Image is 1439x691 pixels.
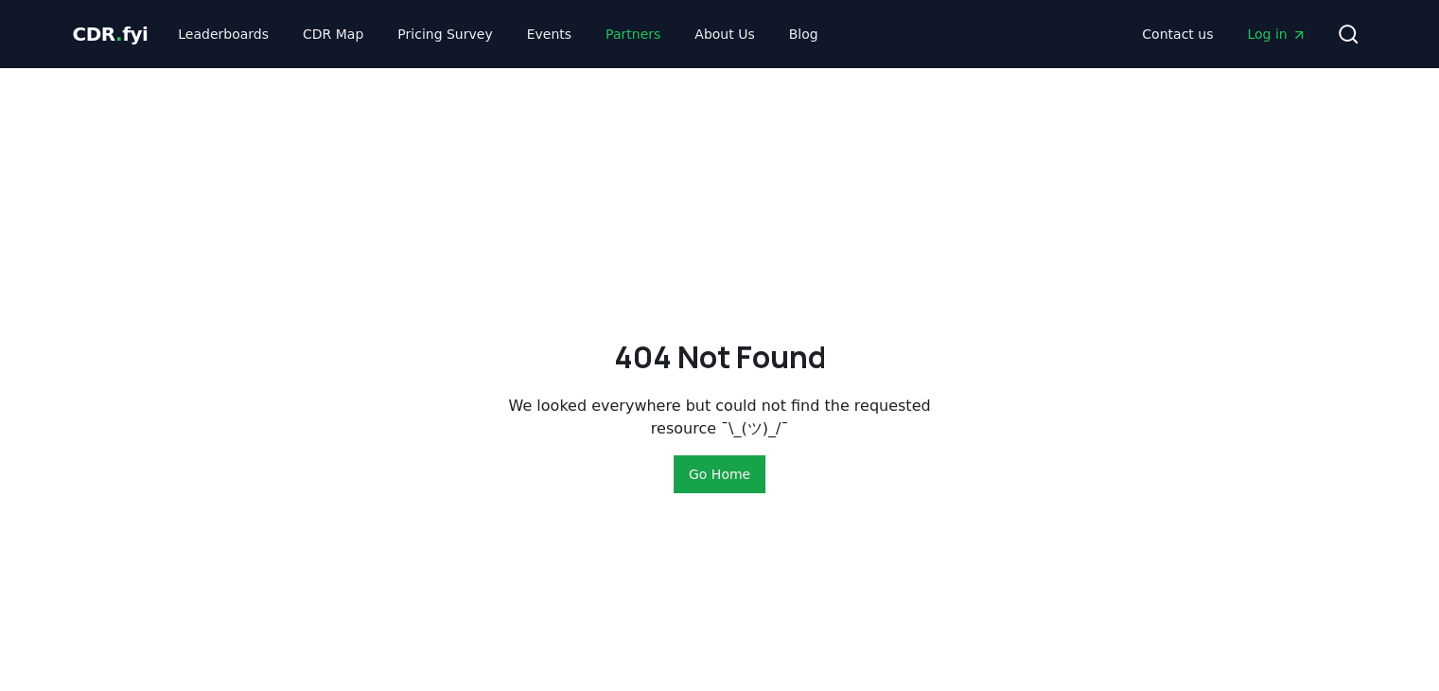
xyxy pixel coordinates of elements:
[590,17,676,51] a: Partners
[382,17,507,51] a: Pricing Survey
[1247,25,1306,44] span: Log in
[1232,17,1321,51] a: Log in
[679,17,769,51] a: About Us
[508,395,932,440] p: We looked everywhere but could not find the requested resource ¯\_(ツ)_/¯
[674,455,765,493] button: Go Home
[73,21,149,47] a: CDR.fyi
[1127,17,1228,51] a: Contact us
[288,17,378,51] a: CDR Map
[163,17,284,51] a: Leaderboards
[163,17,833,51] nav: Main
[614,334,826,380] h2: 404 Not Found
[774,17,834,51] a: Blog
[1127,17,1321,51] nav: Main
[115,23,122,45] span: .
[73,23,149,45] span: CDR fyi
[512,17,587,51] a: Events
